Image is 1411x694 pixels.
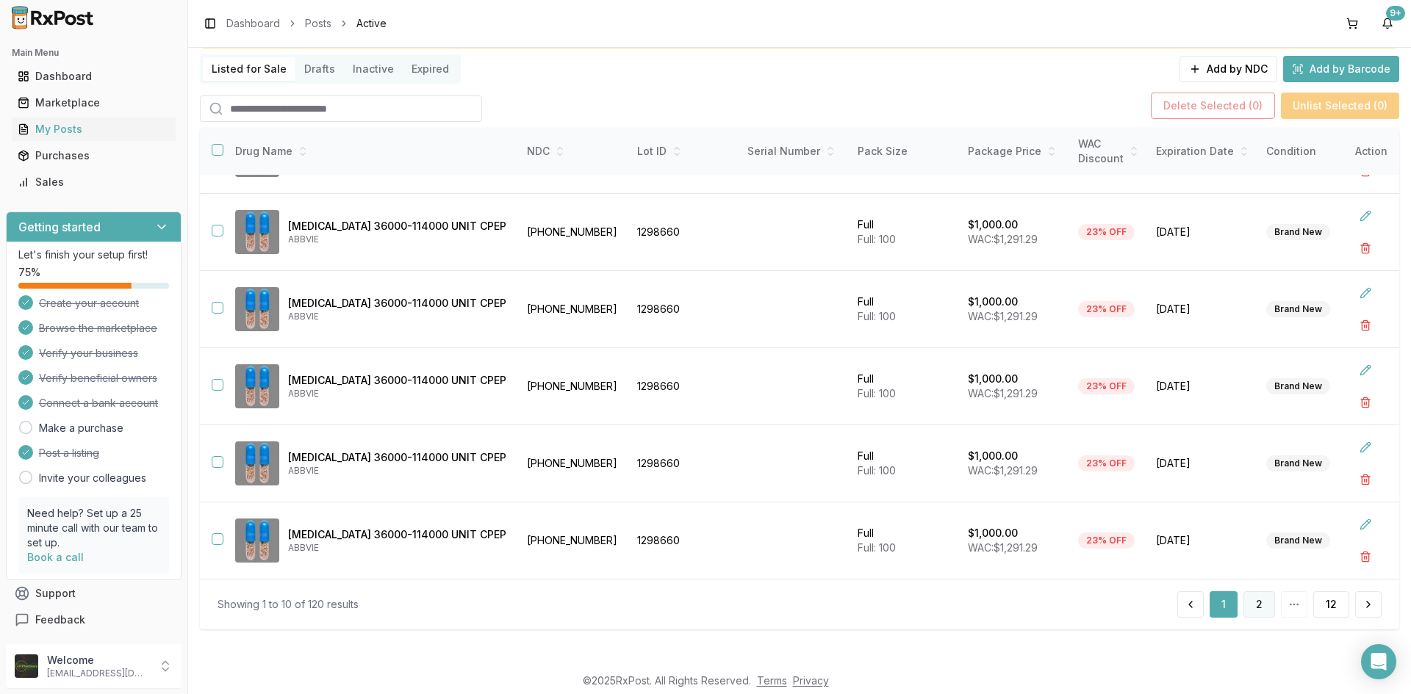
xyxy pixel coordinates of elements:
[47,668,149,679] p: [EMAIL_ADDRESS][DOMAIN_NAME]
[1352,203,1379,229] button: Edit
[39,421,123,435] a: Make a purchase
[628,194,739,271] td: 1298660
[12,90,176,116] a: Marketplace
[1180,56,1277,82] button: Add by NDC
[39,296,139,311] span: Create your account
[1266,455,1330,471] div: Brand New
[1078,378,1135,394] div: 23% OFF
[757,674,787,687] a: Terms
[305,16,331,31] a: Posts
[27,506,160,550] p: Need help? Set up a 25 minute call with our team to set up.
[637,144,730,159] div: Lot ID
[968,217,1018,232] p: $1,000.00
[18,95,170,110] div: Marketplace
[6,6,100,29] img: RxPost Logo
[849,194,959,271] td: Full
[288,234,506,245] p: ABBVIE
[235,364,279,408] img: Creon 36000-114000 UNIT CPEP
[18,69,170,84] div: Dashboard
[6,580,182,607] button: Support
[6,65,182,88] button: Dashboard
[1156,533,1249,548] span: [DATE]
[1078,532,1135,549] div: 23% OFF
[288,373,506,388] p: [MEDICAL_DATA] 36000-114000 UNIT CPEP
[1266,378,1330,394] div: Brand New
[39,396,158,411] span: Connect a bank account
[235,441,279,485] img: Creon 36000-114000 UNIT CPEP
[203,57,295,81] button: Listed for Sale
[968,387,1038,400] span: WAC: $1,291.29
[12,63,176,90] a: Dashboard
[39,446,99,460] span: Post a listing
[1243,591,1275,618] button: 2
[288,296,506,311] p: [MEDICAL_DATA] 36000-114000 UNIT CPEP
[15,654,38,678] img: User avatar
[1376,12,1399,35] button: 9+
[1352,434,1379,460] button: Edit
[1156,225,1249,239] span: [DATE]
[1266,532,1330,549] div: Brand New
[1352,389,1379,416] button: Delete
[518,502,628,579] td: [PHONE_NUMBER]
[288,450,506,465] p: [MEDICAL_DATA] 36000-114000 UNIT CPEP
[849,128,959,176] th: Pack Size
[39,471,146,485] a: Invite your colleagues
[1352,511,1379,538] button: Edit
[6,170,182,194] button: Sales
[1386,6,1405,21] div: 9+
[47,653,149,668] p: Welcome
[968,464,1038,477] span: WAC: $1,291.29
[527,144,620,159] div: NDC
[849,502,959,579] td: Full
[235,518,279,563] img: Creon 36000-114000 UNIT CPEP
[628,348,739,425] td: 1298660
[235,210,279,254] img: Creon 36000-114000 UNIT CPEP
[1156,144,1249,159] div: Expiration Date
[849,425,959,502] td: Full
[858,310,896,322] span: Full: 100
[295,57,344,81] button: Drafts
[1210,591,1238,618] button: 1
[518,271,628,348] td: [PHONE_NUMBER]
[18,122,170,137] div: My Posts
[849,271,959,348] td: Full
[12,169,176,195] a: Sales
[968,233,1038,245] span: WAC: $1,291.29
[858,233,896,245] span: Full: 100
[858,464,896,477] span: Full: 100
[968,372,1018,386] p: $1,000.00
[35,612,85,627] span: Feedback
[18,148,170,163] div: Purchases
[18,265,40,280] span: 75 %
[1283,56,1399,82] button: Add by Barcode
[1352,466,1379,493] button: Delete
[288,311,506,322] p: ABBVIE
[1352,357,1379,383] button: Edit
[12,116,176,142] a: My Posts
[226,16,387,31] nav: breadcrumb
[1313,591,1349,618] button: 12
[1352,235,1379,261] button: Delete
[218,597,359,612] div: Showing 1 to 10 of 120 results
[518,194,628,271] td: [PHONE_NUMBER]
[235,144,506,159] div: Drug Name
[39,321,157,336] span: Browse the marketplace
[628,425,739,502] td: 1298660
[12,47,176,59] h2: Main Menu
[288,542,506,554] p: ABBVIE
[226,16,280,31] a: Dashboard
[288,465,506,477] p: ABBVIE
[849,348,959,425] td: Full
[968,526,1018,541] p: $1,000.00
[288,219,506,234] p: [MEDICAL_DATA] 36000-114000 UNIT CPEP
[518,348,628,425] td: [PHONE_NUMBER]
[288,388,506,400] p: ABBVIE
[18,175,170,189] div: Sales
[288,527,506,542] p: [MEDICAL_DATA] 36000-114000 UNIT CPEP
[1266,301,1330,317] div: Brand New
[27,551,84,563] a: Book a call
[1078,224,1135,240] div: 23% OFF
[344,57,403,81] button: Inactive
